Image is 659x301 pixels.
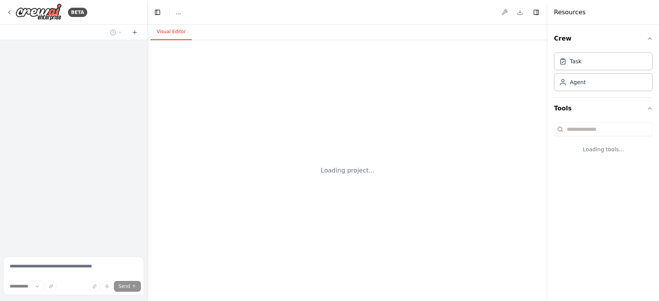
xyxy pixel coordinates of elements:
[152,7,163,18] button: Hide left sidebar
[570,57,581,65] div: Task
[554,119,653,166] div: Tools
[176,8,181,16] span: ...
[68,8,87,17] div: BETA
[102,281,112,292] button: Click to speak your automation idea
[129,28,141,37] button: Start a new chat
[554,49,653,97] div: Crew
[114,281,141,292] button: Send
[107,28,125,37] button: Switch to previous chat
[46,281,56,292] button: Improve this prompt
[15,3,62,21] img: Logo
[554,28,653,49] button: Crew
[119,283,130,289] span: Send
[151,24,192,40] button: Visual Editor
[554,98,653,119] button: Tools
[321,166,374,175] div: Loading project...
[531,7,542,18] button: Hide right sidebar
[570,78,586,86] div: Agent
[554,139,653,159] div: Loading tools...
[554,8,586,17] h4: Resources
[89,281,100,292] button: Upload files
[176,8,181,16] nav: breadcrumb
